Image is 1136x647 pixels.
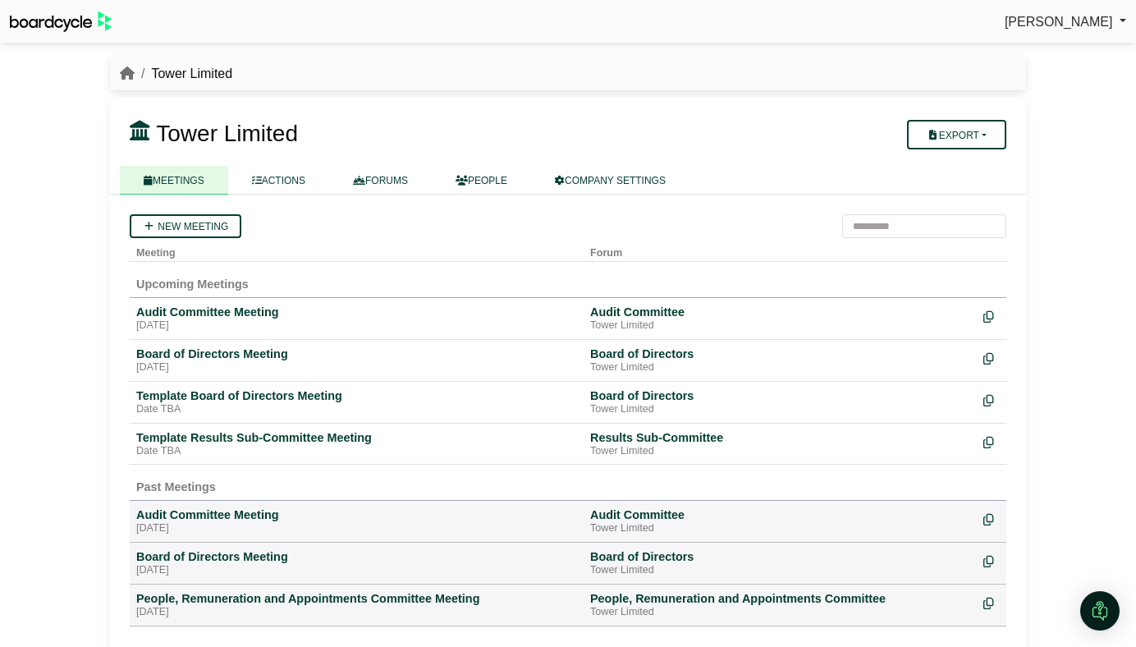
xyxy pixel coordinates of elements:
[136,305,577,319] div: Audit Committee Meeting
[136,522,577,535] div: [DATE]
[136,549,577,564] div: Board of Directors Meeting
[590,549,970,564] div: Board of Directors
[130,238,584,262] th: Meeting
[590,507,970,535] a: Audit Committee Tower Limited
[136,591,577,619] a: People, Remuneration and Appointments Committee Meeting [DATE]
[329,166,432,195] a: FORUMS
[590,522,970,535] div: Tower Limited
[590,430,970,458] a: Results Sub-Committee Tower Limited
[983,346,1000,369] div: Make a copy
[130,214,241,238] a: New meeting
[1080,591,1120,631] div: Open Intercom Messenger
[136,606,577,619] div: [DATE]
[983,549,1000,571] div: Make a copy
[590,564,970,577] div: Tower Limited
[531,166,689,195] a: COMPANY SETTINGS
[590,507,970,522] div: Audit Committee
[136,346,577,374] a: Board of Directors Meeting [DATE]
[1005,15,1113,29] span: [PERSON_NAME]
[983,507,1000,530] div: Make a copy
[136,480,216,493] span: Past Meetings
[10,11,112,32] img: BoardcycleBlackGreen-aaafeed430059cb809a45853b8cf6d952af9d84e6e89e1f1685b34bfd5cb7d64.svg
[983,591,1000,613] div: Make a copy
[136,305,577,333] a: Audit Committee Meeting [DATE]
[136,445,577,458] div: Date TBA
[983,388,1000,411] div: Make a copy
[590,606,970,619] div: Tower Limited
[136,388,577,403] div: Template Board of Directors Meeting
[590,305,970,319] div: Audit Committee
[590,591,970,619] a: People, Remuneration and Appointments Committee Tower Limited
[136,278,249,291] span: Upcoming Meetings
[120,63,232,85] nav: breadcrumb
[136,507,577,522] div: Audit Committee Meeting
[136,388,577,416] a: Template Board of Directors Meeting Date TBA
[228,166,329,195] a: ACTIONS
[584,238,977,262] th: Forum
[907,120,1006,149] button: Export
[590,346,970,374] a: Board of Directors Tower Limited
[136,430,577,458] a: Template Results Sub-Committee Meeting Date TBA
[120,166,228,195] a: MEETINGS
[590,305,970,333] a: Audit Committee Tower Limited
[590,388,970,416] a: Board of Directors Tower Limited
[590,388,970,403] div: Board of Directors
[590,591,970,606] div: People, Remuneration and Appointments Committee
[136,507,577,535] a: Audit Committee Meeting [DATE]
[136,361,577,374] div: [DATE]
[136,346,577,361] div: Board of Directors Meeting
[136,591,577,606] div: People, Remuneration and Appointments Committee Meeting
[590,403,970,416] div: Tower Limited
[590,430,970,445] div: Results Sub-Committee
[136,319,577,333] div: [DATE]
[135,63,232,85] li: Tower Limited
[590,445,970,458] div: Tower Limited
[432,166,531,195] a: PEOPLE
[136,549,577,577] a: Board of Directors Meeting [DATE]
[136,564,577,577] div: [DATE]
[1005,11,1126,33] a: [PERSON_NAME]
[983,430,1000,452] div: Make a copy
[590,319,970,333] div: Tower Limited
[136,430,577,445] div: Template Results Sub-Committee Meeting
[590,346,970,361] div: Board of Directors
[590,361,970,374] div: Tower Limited
[136,403,577,416] div: Date TBA
[983,305,1000,327] div: Make a copy
[590,549,970,577] a: Board of Directors Tower Limited
[156,121,298,146] span: Tower Limited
